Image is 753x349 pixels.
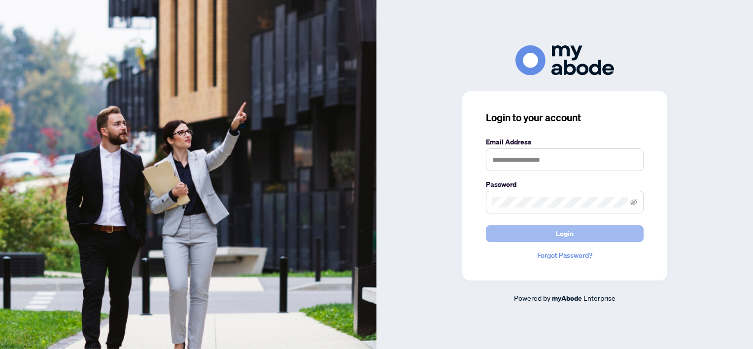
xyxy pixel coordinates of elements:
[486,111,644,125] h3: Login to your account
[486,250,644,261] a: Forgot Password?
[630,199,637,206] span: eye-invisible
[552,293,582,304] a: myAbode
[583,293,616,302] span: Enterprise
[486,225,644,242] button: Login
[515,45,614,75] img: ma-logo
[486,179,644,190] label: Password
[486,137,644,147] label: Email Address
[556,226,574,242] span: Login
[514,293,550,302] span: Powered by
